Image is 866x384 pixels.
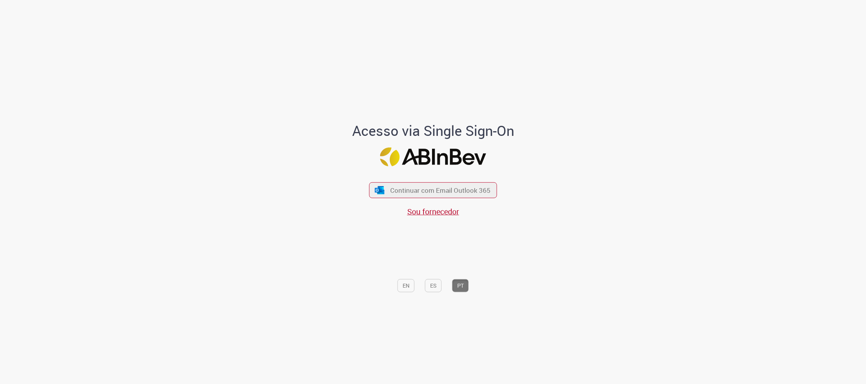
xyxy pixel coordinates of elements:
a: Sou fornecedor [407,206,459,217]
img: ícone Azure/Microsoft 360 [374,186,385,194]
button: EN [398,279,415,292]
button: ES [425,279,442,292]
button: PT [452,279,469,292]
img: Logo ABInBev [380,147,486,166]
button: ícone Azure/Microsoft 360 Continuar com Email Outlook 365 [369,182,497,198]
span: Continuar com Email Outlook 365 [390,186,491,195]
h1: Acesso via Single Sign-On [325,123,541,138]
